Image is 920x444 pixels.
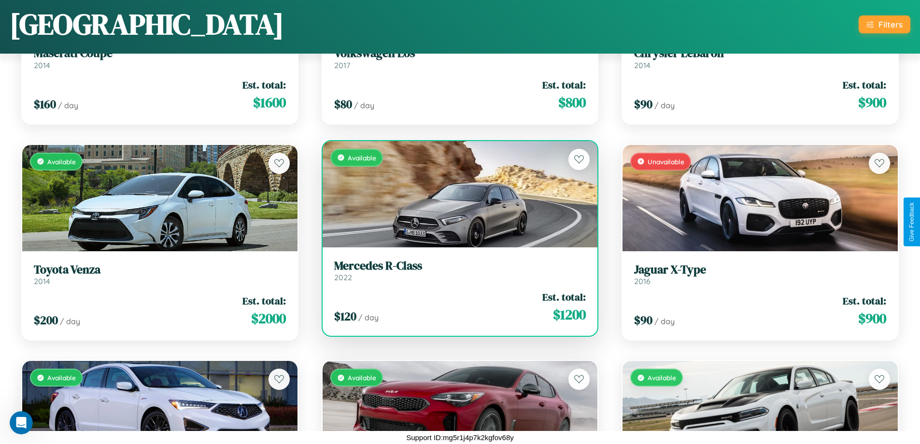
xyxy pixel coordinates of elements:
[334,46,586,60] h3: Volkswagen Eos
[34,276,50,286] span: 2014
[60,316,80,326] span: / day
[634,46,886,60] h3: Chrysler LeBaron
[558,93,586,112] span: $ 800
[34,96,56,112] span: $ 160
[34,263,286,277] h3: Toyota Venza
[34,312,58,328] span: $ 200
[634,276,651,286] span: 2016
[58,100,78,110] span: / day
[843,78,886,92] span: Est. total:
[334,46,586,70] a: Volkswagen Eos2017
[251,309,286,328] span: $ 2000
[859,15,910,33] button: Filters
[634,263,886,286] a: Jaguar X-Type2016
[843,294,886,308] span: Est. total:
[634,60,651,70] span: 2014
[334,308,356,324] span: $ 120
[354,100,374,110] span: / day
[47,158,76,166] span: Available
[634,96,652,112] span: $ 90
[654,316,675,326] span: / day
[348,154,376,162] span: Available
[34,46,286,60] h3: Maserati Coupe
[348,373,376,382] span: Available
[553,305,586,324] span: $ 1200
[242,78,286,92] span: Est. total:
[253,93,286,112] span: $ 1600
[334,259,586,273] h3: Mercedes R-Class
[34,60,50,70] span: 2014
[648,373,676,382] span: Available
[858,93,886,112] span: $ 900
[334,96,352,112] span: $ 80
[634,263,886,277] h3: Jaguar X-Type
[406,431,514,444] p: Support ID: mg5r1j4p7k2kgfov68y
[10,411,33,434] iframe: Intercom live chat
[358,313,379,322] span: / day
[334,60,350,70] span: 2017
[334,272,352,282] span: 2022
[878,19,903,29] div: Filters
[334,259,586,283] a: Mercedes R-Class2022
[10,4,284,44] h1: [GEOGRAPHIC_DATA]
[648,158,684,166] span: Unavailable
[634,312,652,328] span: $ 90
[47,373,76,382] span: Available
[654,100,675,110] span: / day
[908,202,915,242] div: Give Feedback
[858,309,886,328] span: $ 900
[242,294,286,308] span: Est. total:
[34,263,286,286] a: Toyota Venza2014
[542,290,586,304] span: Est. total:
[634,46,886,70] a: Chrysler LeBaron2014
[542,78,586,92] span: Est. total:
[34,46,286,70] a: Maserati Coupe2014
